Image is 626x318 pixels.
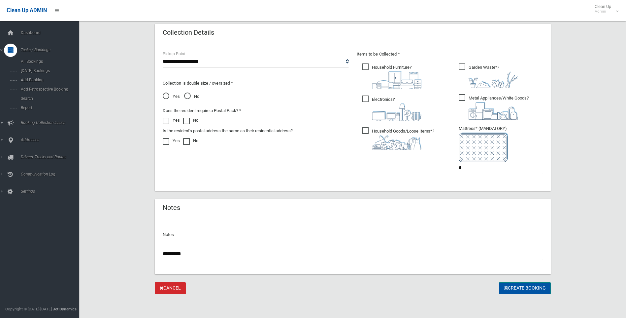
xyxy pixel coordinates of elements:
span: Garden Waste* [459,63,518,88]
strong: Jet Dynamics [53,307,77,311]
label: Does the resident require a Postal Pack? * [163,107,241,115]
label: Yes [163,116,180,124]
label: Yes [163,137,180,145]
p: Notes [163,231,543,239]
span: Clean Up [591,4,618,14]
span: [DATE] Bookings [19,68,79,73]
header: Notes [155,201,188,214]
span: Report [19,105,79,110]
i: ? [372,129,434,150]
span: Electronics [362,96,421,121]
span: Tasks / Bookings [19,48,84,52]
img: b13cc3517677393f34c0a387616ef184.png [372,135,421,150]
img: aa9efdbe659d29b613fca23ba79d85cb.png [372,71,421,89]
span: Household Furniture [362,63,421,89]
small: Admin [595,9,611,14]
img: 394712a680b73dbc3d2a6a3a7ffe5a07.png [372,103,421,121]
span: Add Booking [19,78,79,82]
img: 4fd8a5c772b2c999c83690221e5242e0.png [469,71,518,88]
img: 36c1b0289cb1767239cdd3de9e694f19.png [469,102,518,120]
img: e7408bece873d2c1783593a074e5cb2f.png [459,133,508,162]
p: Collection is double size / oversized * [163,79,349,87]
span: Communication Log [19,172,84,177]
i: ? [469,65,518,88]
label: No [183,116,198,124]
span: No [184,93,199,100]
header: Collection Details [155,26,222,39]
span: Search [19,96,79,101]
p: Items to be Collected * [357,50,543,58]
span: Household Goods/Loose Items* [362,127,434,150]
span: Drivers, Trucks and Routes [19,155,84,159]
span: Addresses [19,138,84,142]
i: ? [469,96,529,120]
span: Yes [163,93,180,100]
span: Clean Up ADMIN [7,7,47,14]
a: Cancel [155,282,186,295]
label: No [183,137,198,145]
span: Add Retrospective Booking [19,87,79,92]
span: Booking Collection Issues [19,120,84,125]
i: ? [372,97,421,121]
label: Is the resident's postal address the same as their residential address? [163,127,293,135]
button: Create Booking [499,282,551,295]
span: All Bookings [19,59,79,64]
i: ? [372,65,421,89]
span: Settings [19,189,84,194]
span: Dashboard [19,30,84,35]
span: Metal Appliances/White Goods [459,94,529,120]
span: Copyright © [DATE]-[DATE] [5,307,52,311]
span: Mattress* (MANDATORY) [459,126,543,162]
